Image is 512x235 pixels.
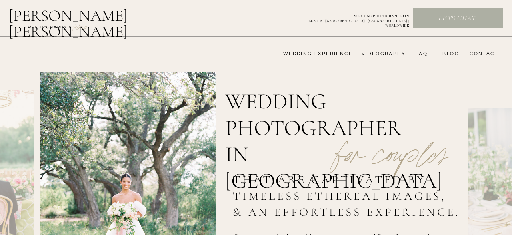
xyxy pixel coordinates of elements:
a: photography & [24,24,76,34]
a: bLog [440,51,459,57]
a: WEDDING PHOTOGRAPHER INAUSTIN | [GEOGRAPHIC_DATA] | [GEOGRAPHIC_DATA] | WORLDWIDE [296,14,409,23]
a: wedding experience [272,51,352,57]
p: WEDDING PHOTOGRAPHER IN AUSTIN | [GEOGRAPHIC_DATA] | [GEOGRAPHIC_DATA] | WORLDWIDE [296,14,409,23]
a: FILMs [66,22,95,31]
a: FAQ [412,51,428,57]
a: videography [359,51,406,57]
a: Lets chat [413,14,501,23]
h1: wedding photographer in [GEOGRAPHIC_DATA] [225,88,428,149]
a: [PERSON_NAME] [PERSON_NAME] [9,8,169,27]
a: CONTACT [467,51,498,57]
p: for couples [316,114,468,166]
h2: that are captivated by timeless ethereal images, & an effortless experience. [233,172,464,223]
